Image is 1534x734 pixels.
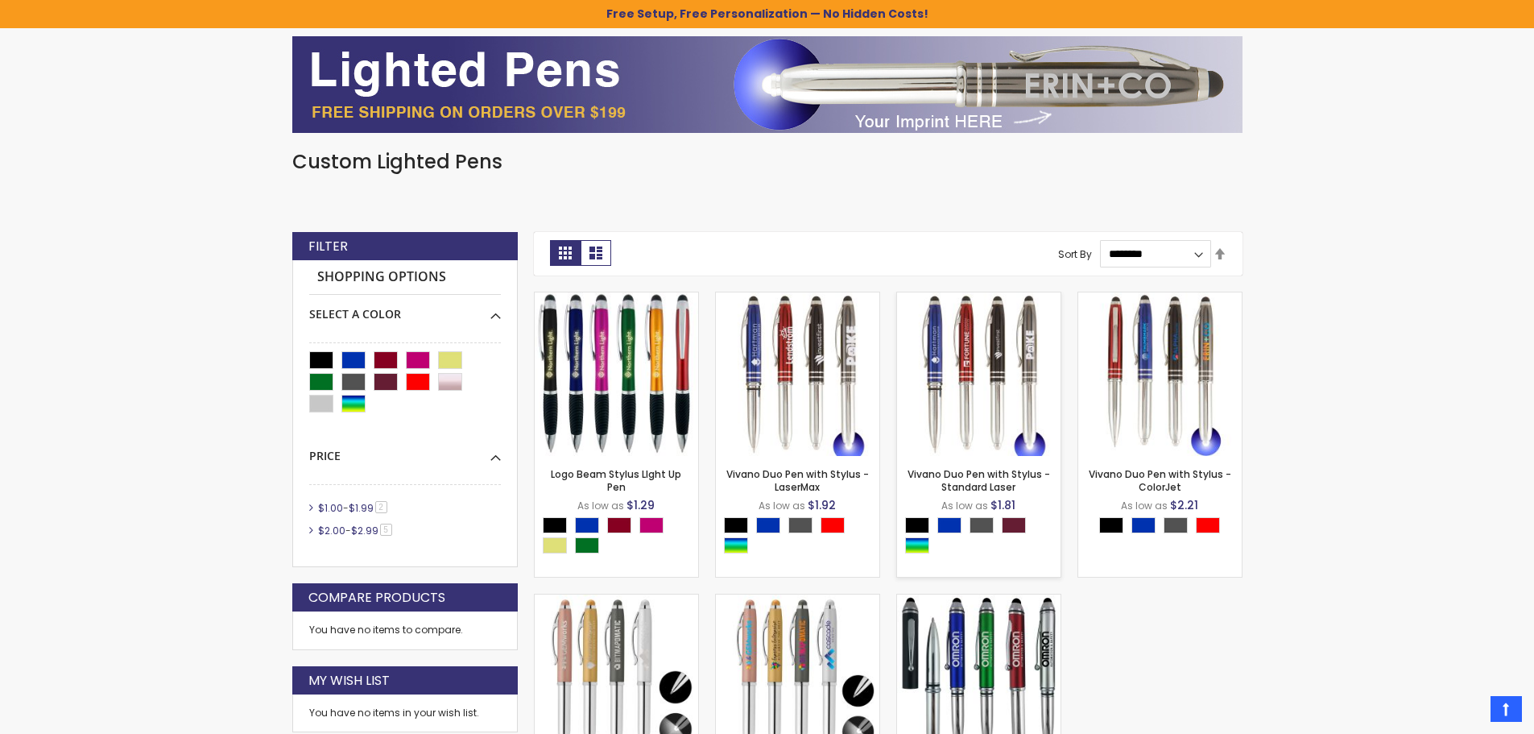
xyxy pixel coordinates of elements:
[577,499,624,512] span: As low as
[318,501,343,515] span: $1.00
[788,517,812,533] div: Gunmetal
[314,501,393,515] a: $1.00-$1.992
[1401,690,1534,734] iframe: Google Customer Reviews
[380,524,392,536] span: 5
[1121,499,1168,512] span: As low as
[308,672,390,690] strong: My Wish List
[314,524,398,537] a: $2.00-$2.995
[543,537,567,554] div: Gold
[351,524,378,537] span: $2.99
[905,517,1061,558] div: Select A Color
[1078,292,1242,305] a: Vivano Duo Pen with Stylus - ColorJet
[905,517,929,533] div: Black
[897,594,1061,608] a: Kyra Pen with Stylus and Flashlight
[309,260,501,295] strong: Shopping Options
[1058,247,1092,260] label: Sort By
[1099,517,1228,537] div: Select A Color
[292,612,518,649] div: You have no items to compare.
[905,537,929,554] div: Assorted
[292,149,1242,175] h1: Custom Lighted Pens
[535,292,698,456] img: Logo Beam Stylus LIght Up Pen
[309,437,501,464] div: Price
[375,501,387,513] span: 2
[1164,517,1188,533] div: Gunmetal
[575,517,599,533] div: Blue
[756,517,780,533] div: Blue
[543,517,698,558] div: Select A Color
[639,517,664,533] div: Fushia
[551,467,681,494] a: Logo Beam Stylus LIght Up Pen
[626,497,655,513] span: $1.29
[908,467,1050,494] a: Vivano Duo Pen with Stylus - Standard Laser
[821,517,845,533] div: Red
[1089,467,1231,494] a: Vivano Duo Pen with Stylus - ColorJet
[990,497,1015,513] span: $1.81
[1131,517,1156,533] div: Blue
[724,537,748,554] div: Assorted
[1078,292,1242,456] img: Vivano Duo Pen with Stylus - ColorJet
[607,517,631,533] div: Burgundy
[716,594,879,608] a: Vivano Softy Metallic Pen with LED Light and Stylus - ColorJet Imprint
[309,295,501,322] div: Select A Color
[941,499,988,512] span: As low as
[726,467,869,494] a: Vivano Duo Pen with Stylus - LaserMax
[1170,497,1198,513] span: $2.21
[897,292,1061,305] a: Vivano Duo Pen with Stylus - Standard Laser
[897,292,1061,456] img: Vivano Duo Pen with Stylus - Standard Laser
[716,292,879,305] a: Vivano Duo Pen with Stylus - LaserMax
[937,517,961,533] div: Blue
[1099,517,1123,533] div: Black
[535,594,698,608] a: Vivano Softy Metallic Pen with LED Light and Stylus - Laser Engraved
[292,36,1242,133] img: Light Up Pens
[759,499,805,512] span: As low as
[716,292,879,456] img: Vivano Duo Pen with Stylus - LaserMax
[575,537,599,554] div: Green
[318,524,345,537] span: $2.00
[308,589,445,607] strong: Compare Products
[724,517,879,558] div: Select A Color
[1002,517,1026,533] div: Dark Red
[1196,517,1220,533] div: Red
[724,517,748,533] div: Black
[543,517,567,533] div: Black
[349,501,374,515] span: $1.99
[550,240,581,266] strong: Grid
[309,707,501,719] div: You have no items in your wish list.
[535,292,698,305] a: Logo Beam Stylus LIght Up Pen
[808,497,836,513] span: $1.92
[308,238,348,255] strong: Filter
[970,517,994,533] div: Gunmetal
